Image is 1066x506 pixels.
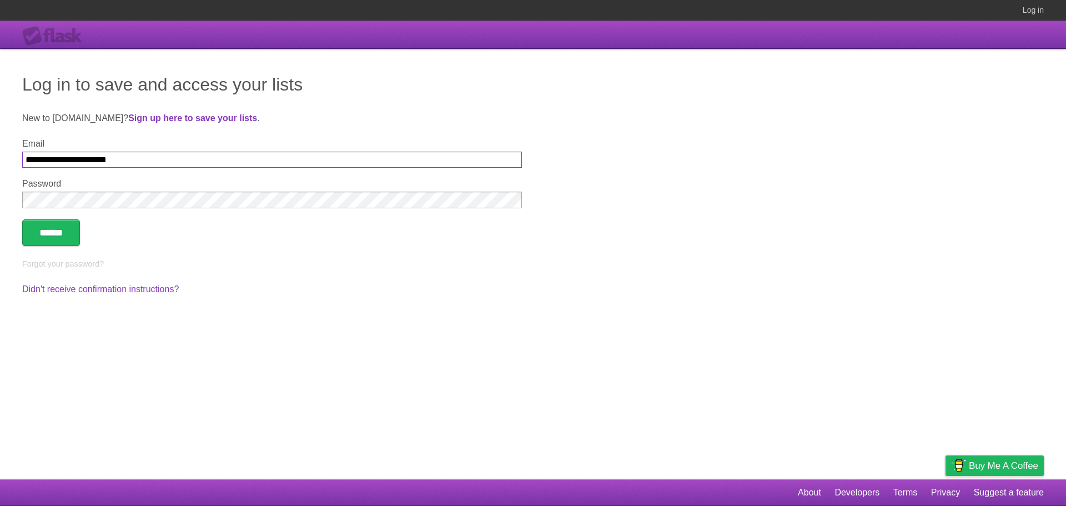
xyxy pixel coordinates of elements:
[969,456,1038,475] span: Buy me a coffee
[893,482,918,503] a: Terms
[951,456,966,475] img: Buy me a coffee
[834,482,879,503] a: Developers
[22,26,89,46] div: Flask
[128,113,257,123] a: Sign up here to save your lists
[22,259,104,268] a: Forgot your password?
[974,482,1044,503] a: Suggest a feature
[22,284,179,294] a: Didn't receive confirmation instructions?
[22,71,1044,98] h1: Log in to save and access your lists
[22,139,522,149] label: Email
[22,112,1044,125] p: New to [DOMAIN_NAME]? .
[798,482,821,503] a: About
[946,455,1044,476] a: Buy me a coffee
[22,179,522,189] label: Password
[931,482,960,503] a: Privacy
